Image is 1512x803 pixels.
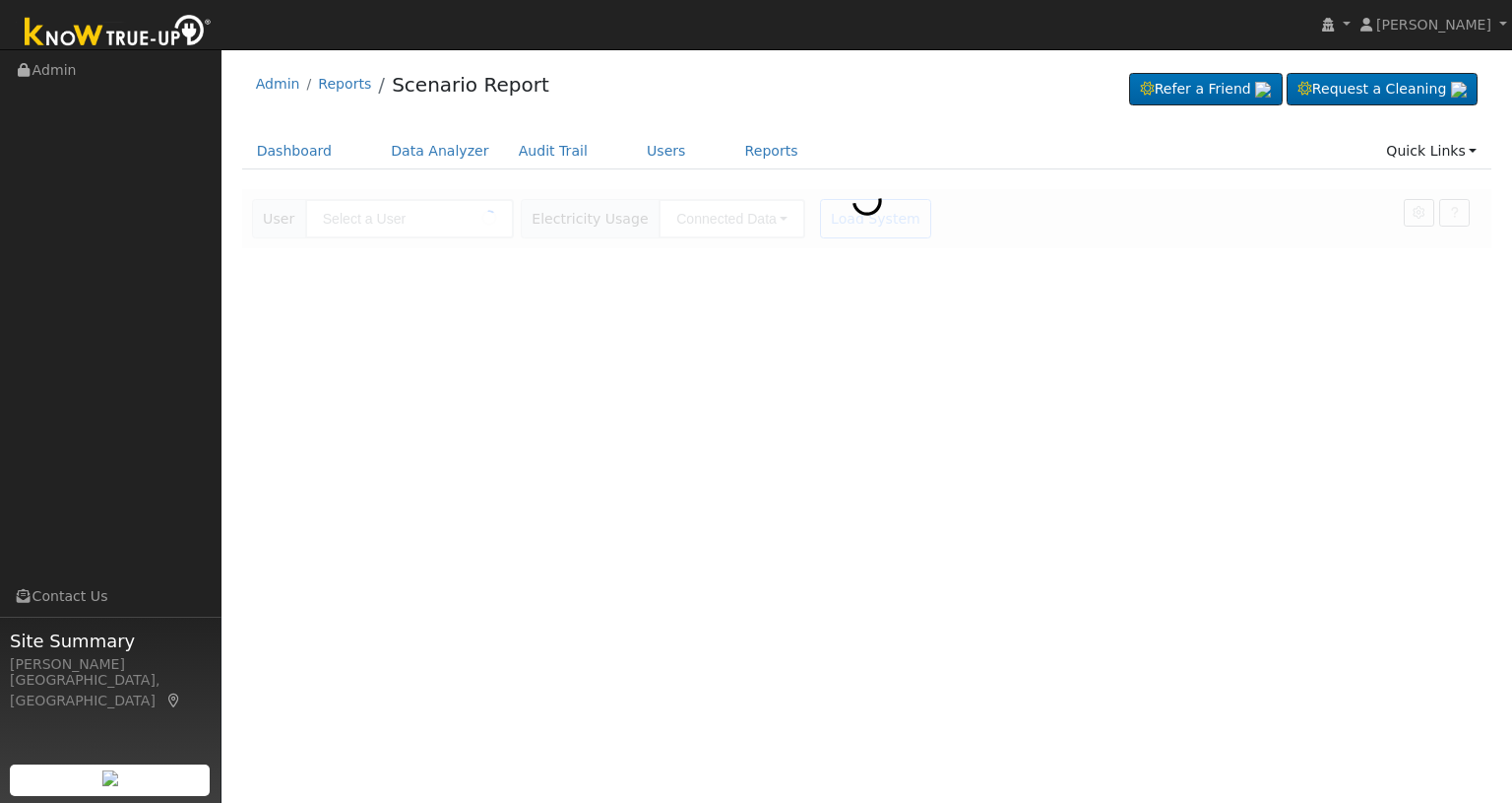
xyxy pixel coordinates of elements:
img: Know True-Up [15,11,221,55]
a: Reports [730,133,813,169]
a: Quick Links [1371,133,1491,169]
a: Request a Cleaning [1287,73,1478,106]
a: Audit Trail [504,133,602,169]
img: retrieve [1451,82,1467,98]
a: Reports [318,76,371,92]
a: Admin [256,76,300,92]
a: Scenario Report [392,73,549,97]
img: retrieve [1255,82,1271,98]
div: [PERSON_NAME] [10,654,211,675]
span: Site Summary [10,628,211,654]
div: [GEOGRAPHIC_DATA], [GEOGRAPHIC_DATA] [10,670,211,711]
a: Refer a Friend [1129,73,1283,106]
img: retrieve [102,770,118,786]
a: Map [165,693,183,708]
span: [PERSON_NAME] [1376,17,1491,33]
a: Users [632,133,701,169]
a: Data Analyzer [376,133,504,169]
a: Dashboard [242,133,347,169]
